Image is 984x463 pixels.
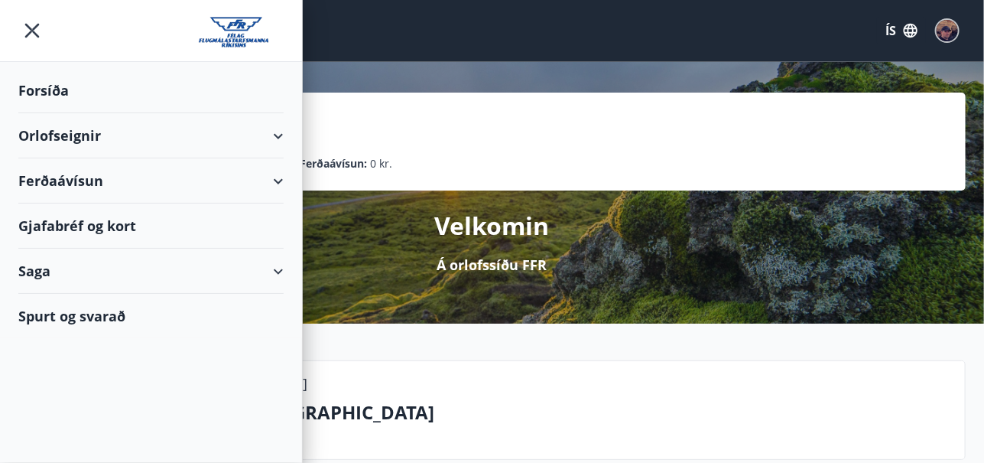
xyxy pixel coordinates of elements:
[18,17,46,44] button: menu
[937,20,958,41] img: g0TdAaDg1L8dZ6vWs8KOBPkc83JqzLb1RXXWtuaL.jpg
[370,155,392,172] span: 0 kr.
[18,204,284,249] div: Gjafabréf og kort
[18,158,284,204] div: Ferðaávísun
[18,294,284,338] div: Spurt og svarað
[131,399,953,426] p: Costa Adeje -[GEOGRAPHIC_DATA]
[199,17,284,47] img: union_logo
[18,68,284,113] div: Forsíða
[300,155,367,172] p: Ferðaávísun :
[18,249,284,294] div: Saga
[877,17,926,44] button: ÍS
[437,255,547,275] p: Á orlofssíðu FFR
[435,209,550,243] p: Velkomin
[18,113,284,158] div: Orlofseignir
